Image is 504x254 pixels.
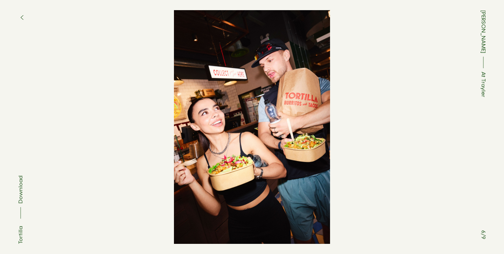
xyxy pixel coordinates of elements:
[479,10,488,53] a: [PERSON_NAME]
[16,176,25,222] button: Download asset
[17,176,24,204] span: Download
[479,72,488,97] span: At Trayler
[16,226,25,244] div: Tortilla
